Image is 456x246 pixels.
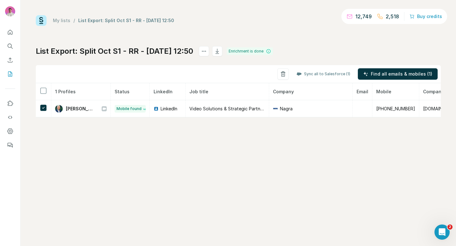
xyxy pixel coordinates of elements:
button: Buy credits [409,12,442,21]
div: Enrichment is done [227,47,273,55]
button: Use Surfe on LinkedIn [5,98,15,109]
button: Search [5,40,15,52]
img: Surfe Logo [36,15,47,26]
button: Enrich CSV [5,54,15,66]
span: Status [115,89,130,94]
img: Avatar [5,6,15,16]
span: Job title [189,89,208,94]
button: Dashboard [5,126,15,137]
span: LinkedIn [161,106,177,112]
span: 2 [447,224,453,230]
span: LinkedIn [154,89,173,94]
p: 2,518 [386,13,399,20]
iframe: Intercom live chat [434,224,450,240]
span: Video Solutions & Strategic Partnerships Management VP [189,106,311,111]
span: Company [273,89,294,94]
button: Feedback [5,139,15,151]
h1: List Export: Split Oct S1 - RR - [DATE] 12:50 [36,46,193,56]
img: LinkedIn logo [154,106,159,111]
span: Mobile found [117,106,142,112]
div: List Export: Split Oct S1 - RR - [DATE] 12:50 [78,17,174,24]
button: Quick start [5,27,15,38]
span: [PHONE_NUMBER] [376,106,415,111]
p: 12,749 [355,13,372,20]
span: Email [357,89,368,94]
span: Mobile [376,89,391,94]
img: company-logo [273,106,278,111]
button: actions [199,46,209,56]
a: My lists [53,18,70,23]
button: Use Surfe API [5,112,15,123]
button: My lists [5,68,15,80]
button: Find all emails & mobiles (1) [358,68,438,80]
span: 1 Profiles [55,89,76,94]
span: [PERSON_NAME] [66,106,95,112]
button: Sync all to Salesforce (1) [292,69,355,79]
li: / [73,17,75,24]
img: Avatar [55,105,63,113]
span: Nagra [280,106,293,112]
span: Find all emails & mobiles (1) [371,71,432,77]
